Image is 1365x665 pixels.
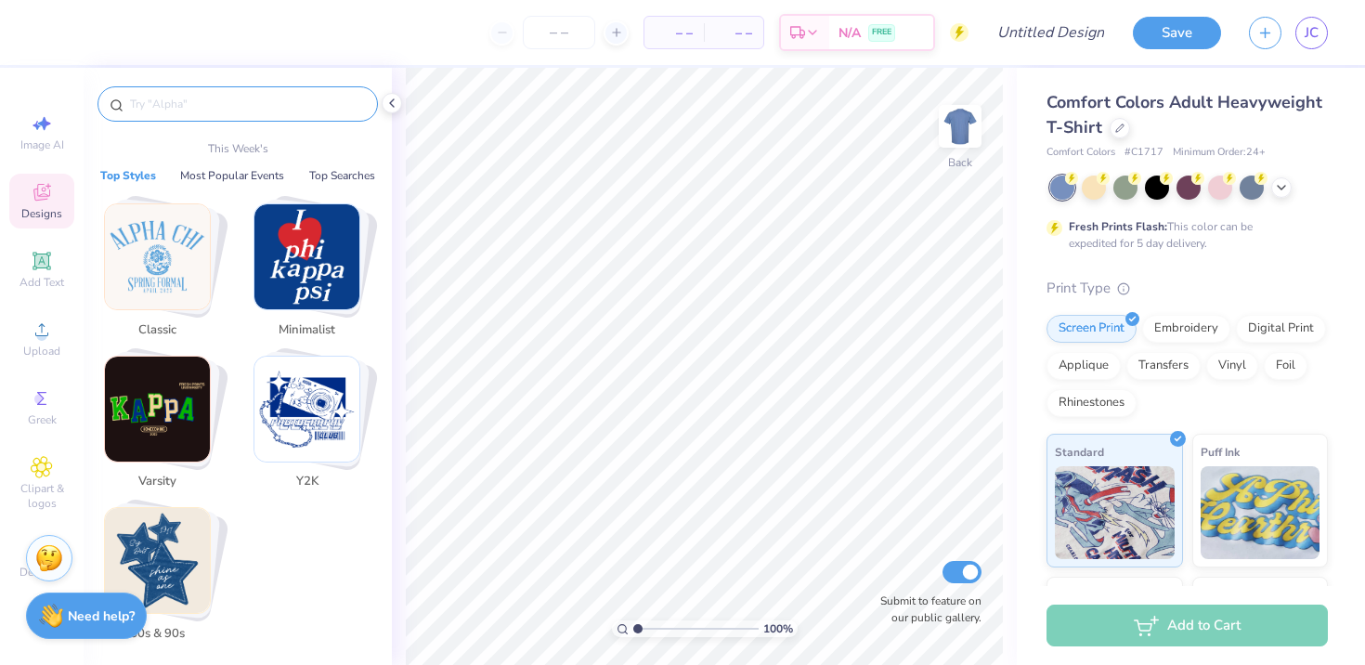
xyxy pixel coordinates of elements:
[254,357,359,462] img: Y2K
[1055,466,1175,559] img: Standard
[1046,389,1137,417] div: Rhinestones
[127,625,188,644] span: 80s & 90s
[715,23,752,43] span: – –
[127,473,188,491] span: Varsity
[19,275,64,290] span: Add Text
[1305,22,1319,44] span: JC
[1201,466,1320,559] img: Puff Ink
[1055,442,1104,462] span: Standard
[21,206,62,221] span: Designs
[1046,278,1328,299] div: Print Type
[93,203,233,346] button: Stack Card Button Classic
[763,620,793,637] span: 100 %
[242,356,383,499] button: Stack Card Button Y2K
[175,166,290,185] button: Most Popular Events
[277,321,337,340] span: Minimalist
[1046,91,1322,138] span: Comfort Colors Adult Heavyweight T-Shirt
[1142,315,1230,343] div: Embroidery
[254,204,359,309] img: Minimalist
[1264,352,1307,380] div: Foil
[1046,352,1121,380] div: Applique
[1295,17,1328,49] a: JC
[1046,145,1115,161] span: Comfort Colors
[1069,219,1167,234] strong: Fresh Prints Flash:
[105,204,210,309] img: Classic
[1126,352,1201,380] div: Transfers
[93,356,233,499] button: Stack Card Button Varsity
[208,140,268,157] p: This Week's
[1133,17,1221,49] button: Save
[838,23,861,43] span: N/A
[942,108,979,145] img: Back
[1236,315,1326,343] div: Digital Print
[242,203,383,346] button: Stack Card Button Minimalist
[128,95,366,113] input: Try "Alpha"
[1201,442,1240,462] span: Puff Ink
[20,137,64,152] span: Image AI
[1124,145,1163,161] span: # C1717
[277,473,337,491] span: Y2K
[1206,352,1258,380] div: Vinyl
[93,507,233,650] button: Stack Card Button 80s & 90s
[304,166,381,185] button: Top Searches
[982,14,1119,51] input: Untitled Design
[1046,315,1137,343] div: Screen Print
[9,481,74,511] span: Clipart & logos
[19,565,64,580] span: Decorate
[127,321,188,340] span: Classic
[105,508,210,613] img: 80s & 90s
[1055,585,1100,605] span: Neon Ink
[656,23,693,43] span: – –
[23,344,60,359] span: Upload
[68,607,135,625] strong: Need help?
[95,166,162,185] button: Top Styles
[105,357,210,462] img: Varsity
[872,26,891,39] span: FREE
[1069,218,1297,252] div: This color can be expedited for 5 day delivery.
[870,593,981,626] label: Submit to feature on our public gallery.
[28,412,57,427] span: Greek
[523,16,595,49] input: – –
[1173,145,1266,161] span: Minimum Order: 24 +
[948,154,972,171] div: Back
[1201,585,1310,605] span: Metallic & Glitter Ink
